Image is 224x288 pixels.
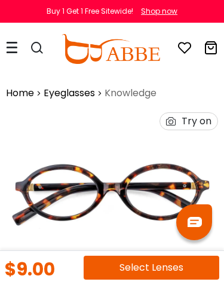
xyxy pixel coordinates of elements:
[135,6,177,16] a: Shop now
[6,86,34,100] a: Home
[47,6,133,17] div: Buy 1 Get 1 Free Sitewide!
[62,34,159,64] img: abbeglasses.com
[44,86,95,100] a: Eyeglasses
[105,86,157,100] span: Knowledge
[141,6,177,17] div: Shop now
[6,106,218,283] img: Knowledge Tortoise Acetate Eyeglasses , UniversalBridgeFit Frames from ABBE Glasses
[182,113,211,130] div: Try on
[188,217,202,227] img: chat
